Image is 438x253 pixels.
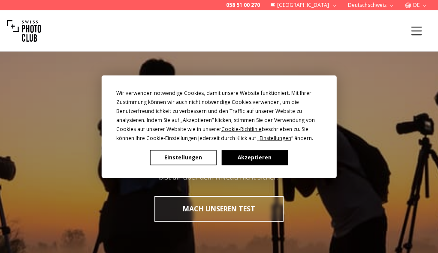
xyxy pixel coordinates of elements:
div: Cookie Consent Prompt [101,75,336,178]
button: Einstellungen [150,150,216,165]
button: Akzeptieren [221,150,287,165]
span: Einstellungen [260,134,291,141]
span: Cookie-Richtlinie [221,125,262,132]
div: Wir verwenden notwendige Cookies, damit unsere Website funktioniert. Mit Ihrer Zustimmung können ... [116,88,322,142]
